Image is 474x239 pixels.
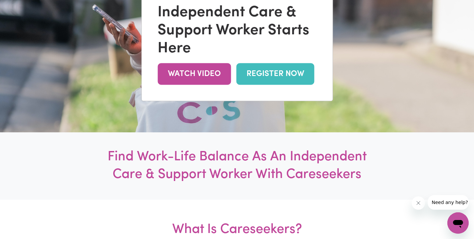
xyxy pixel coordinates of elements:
h1: Find Work-Life Balance As An Independent Care & Support Worker With Careseekers [94,148,380,184]
iframe: Message from company [428,195,469,210]
iframe: Button to launch messaging window [447,212,469,234]
a: REGISTER NOW [236,63,314,85]
iframe: Close message [412,196,425,210]
a: WATCH VIDEO [158,63,231,85]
